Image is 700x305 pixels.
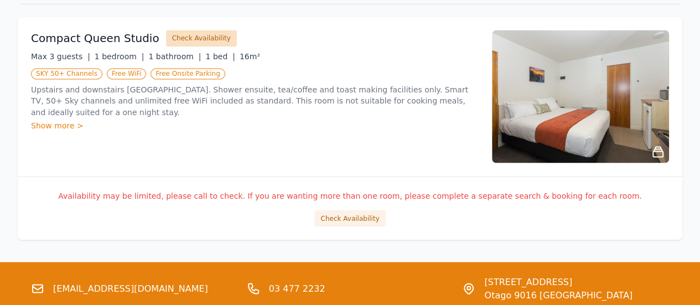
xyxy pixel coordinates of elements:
[314,210,385,226] button: Check Availability
[269,282,325,295] a: 03 477 2232
[31,52,90,61] span: Max 3 guests |
[240,52,260,61] span: 16m²
[31,84,479,117] p: Upstairs and downstairs [GEOGRAPHIC_DATA]. Shower ensuite, tea/coffee and toast making facilities...
[53,282,208,295] a: [EMAIL_ADDRESS][DOMAIN_NAME]
[151,68,225,79] span: Free Onsite Parking
[166,30,237,46] button: Check Availability
[484,275,632,288] span: [STREET_ADDRESS]
[31,68,102,79] span: SKY 50+ Channels
[484,288,632,302] span: Otago 9016 [GEOGRAPHIC_DATA]
[107,68,147,79] span: Free WiFi
[31,120,479,131] div: Show more >
[205,52,235,61] span: 1 bed |
[95,52,144,61] span: 1 bedroom |
[31,30,159,46] h3: Compact Queen Studio
[31,190,669,201] p: Availability may be limited, please call to check. If you are wanting more than one room, please ...
[148,52,201,61] span: 1 bathroom |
